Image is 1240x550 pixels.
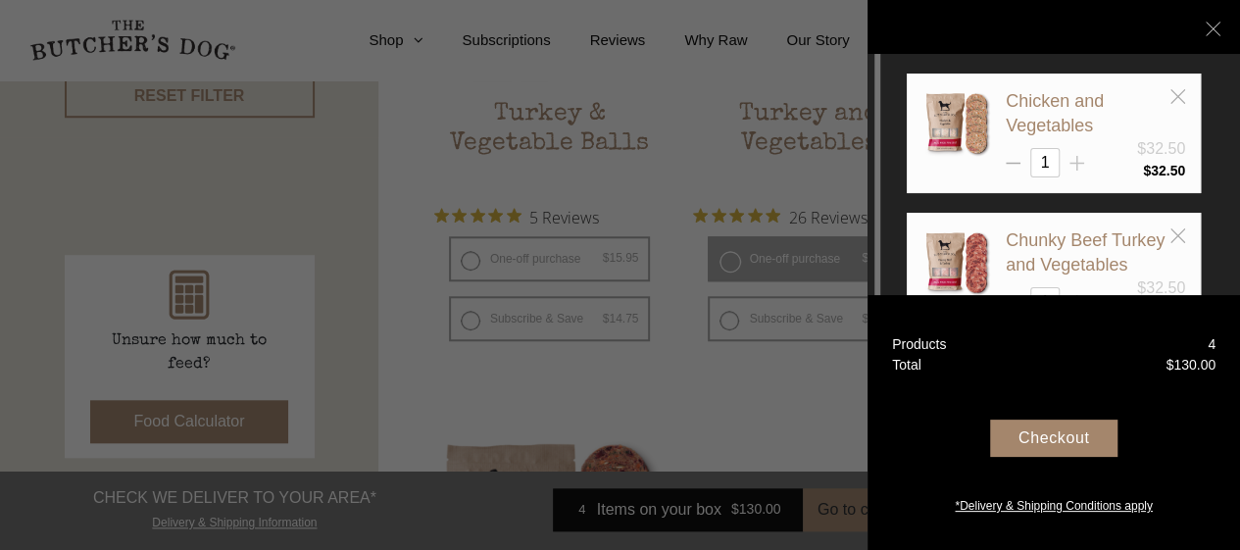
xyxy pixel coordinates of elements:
img: Chunky Beef Turkey and Vegetables [922,228,991,297]
a: Products 4 Total $130.00 Checkout [868,295,1240,550]
div: $32.50 [1137,276,1185,300]
a: Chunky Beef Turkey and Vegetables [1006,230,1165,275]
a: *Delivery & Shipping Conditions apply [868,492,1240,515]
div: Products [892,334,946,355]
div: Total [892,355,921,375]
bdi: 130.00 [1166,357,1215,373]
div: $32.50 [1137,137,1185,161]
div: Checkout [990,420,1117,457]
bdi: 32.50 [1143,163,1185,178]
div: 4 [1208,334,1215,355]
span: $ [1166,357,1173,373]
span: $ [1143,163,1151,178]
img: Chicken and Vegetables [922,89,991,158]
a: Chicken and Vegetables [1006,91,1104,135]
